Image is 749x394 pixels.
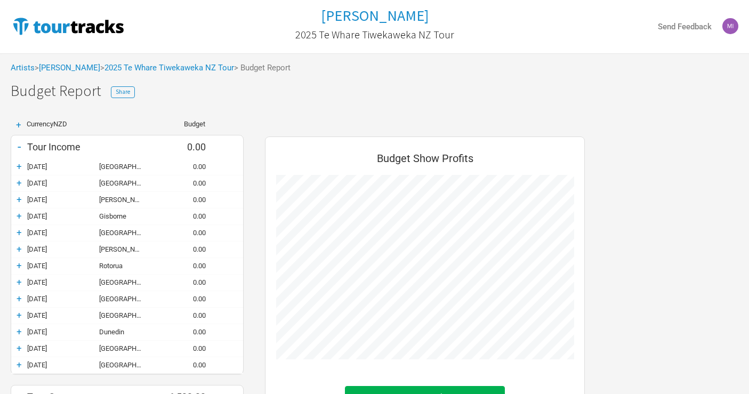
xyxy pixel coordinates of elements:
[99,179,152,187] div: Palmerston North
[295,29,454,41] h2: 2025 Te Whare Tiwekaweka NZ Tour
[11,178,27,188] div: +
[152,120,205,127] div: Budget
[11,260,27,271] div: +
[27,344,99,352] div: 27-Jun-25
[11,83,749,99] h1: Budget Report
[321,6,429,25] h1: [PERSON_NAME]
[104,63,234,73] a: 2025 Te Whare Tiwekaweka NZ Tour
[27,361,99,369] div: 28-Jun-25
[27,141,152,152] div: Tour Income
[99,196,152,204] div: Napier
[27,229,99,237] div: 15-May-25
[152,141,216,152] div: 0.00
[27,196,99,204] div: 12-May-25
[99,328,152,336] div: Dunedin
[152,245,216,253] div: 0.00
[27,163,99,171] div: 09-May-25
[152,196,216,204] div: 0.00
[11,15,126,37] img: TourTracks
[99,344,152,352] div: Christchurch
[11,161,27,172] div: +
[152,311,216,319] div: 0.00
[152,163,216,171] div: 0.00
[27,245,99,253] div: 16-May-25
[11,359,27,370] div: +
[27,120,67,128] span: Currency NZD
[99,278,152,286] div: Wellington
[99,163,152,171] div: New Plymouth
[99,212,152,220] div: Gisborne
[99,295,152,303] div: Wellington
[152,179,216,187] div: 0.00
[276,148,574,175] div: Budget Show Profits
[11,211,27,221] div: +
[152,361,216,369] div: 0.00
[152,278,216,286] div: 0.00
[11,277,27,287] div: +
[111,86,135,98] button: Share
[27,179,99,187] div: 10-May-25
[152,295,216,303] div: 0.00
[99,245,152,253] div: Hamilton
[11,326,27,337] div: +
[11,293,27,304] div: +
[116,88,130,95] span: Share
[152,344,216,352] div: 0.00
[27,212,99,220] div: 13-May-25
[35,64,100,72] span: >
[27,262,99,270] div: 17-May-25
[11,310,27,320] div: +
[11,63,35,73] a: Artists
[99,311,152,319] div: Auckland
[99,361,152,369] div: Christchurch
[152,229,216,237] div: 0.00
[658,22,712,31] strong: Send Feedback
[11,139,27,154] div: -
[11,343,27,353] div: +
[27,328,99,336] div: 26-Jun-25
[11,194,27,205] div: +
[152,328,216,336] div: 0.00
[234,64,291,72] span: > Budget Report
[99,229,152,237] div: Tauranga
[27,295,99,303] div: 08-Jun-25
[152,262,216,270] div: 0.00
[295,23,454,46] a: 2025 Te Whare Tiwekaweka NZ Tour
[11,227,27,238] div: +
[722,18,738,34] img: mikel
[39,63,100,73] a: [PERSON_NAME]
[11,244,27,254] div: +
[100,64,234,72] span: >
[11,120,27,130] div: +
[99,262,152,270] div: Rotorua
[27,311,99,319] div: 21-Jun-25
[27,278,99,286] div: 07-Jun-25
[152,212,216,220] div: 0.00
[321,7,429,24] a: [PERSON_NAME]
